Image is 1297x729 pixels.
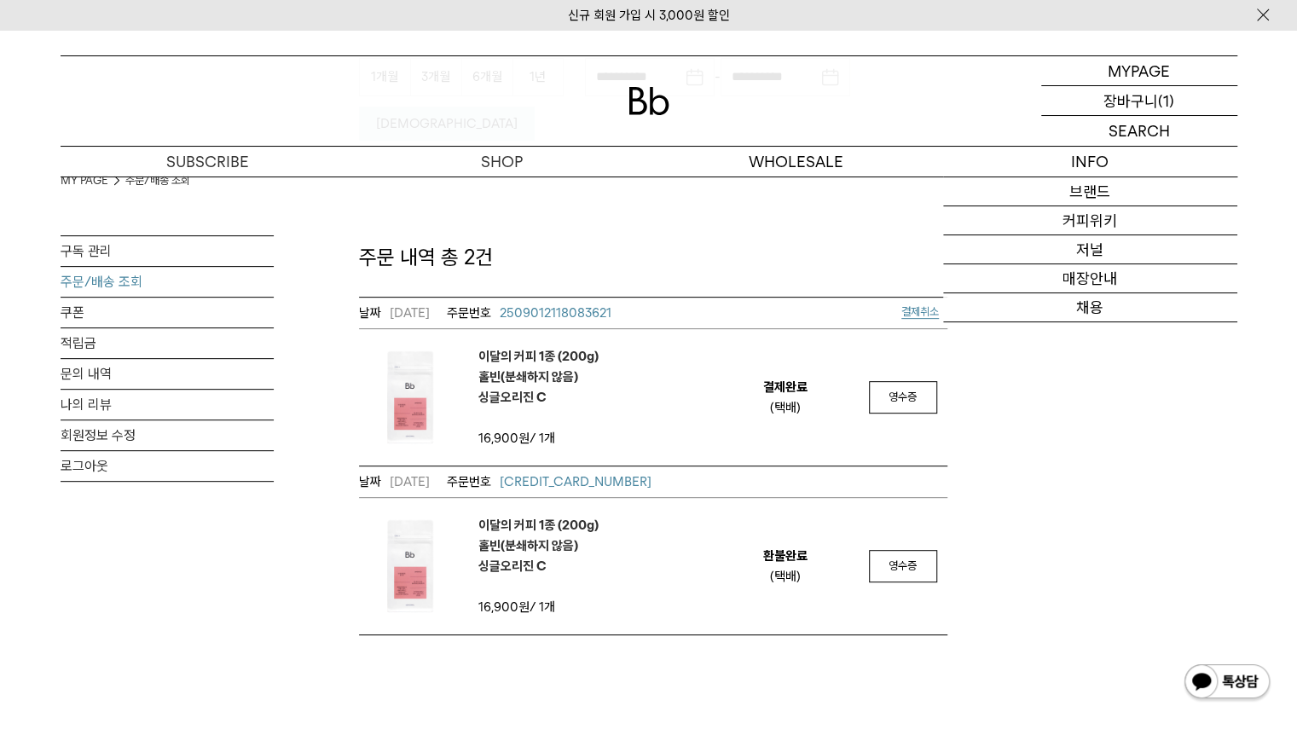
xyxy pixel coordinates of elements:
[125,172,190,189] a: 주문/배송 조회
[770,566,801,587] div: (택배)
[1109,116,1170,146] p: SEARCH
[649,147,943,176] p: WHOLESALE
[359,243,947,272] p: 주문 내역 총 2건
[61,236,274,266] a: 구독 관리
[1108,56,1170,85] p: MYPAGE
[568,8,730,23] a: 신규 회원 가입 시 3,000원 할인
[359,515,461,617] img: 이달의 커피
[61,390,274,419] a: 나의 리뷰
[869,550,937,582] a: 영수증
[61,147,355,176] a: SUBSCRIBE
[61,420,274,450] a: 회원정보 수정
[500,474,651,489] span: [CREDIT_CARD_NUMBER]
[770,397,801,418] div: (택배)
[869,381,937,414] a: 영수증
[943,206,1237,235] a: 커피위키
[943,147,1237,176] p: INFO
[478,515,599,576] em: 이달의 커피 1종 (200g) 홀빈(분쇄하지 않음) 싱글오리진 C
[478,515,599,576] a: 이달의 커피 1종 (200g)홀빈(분쇄하지 않음)싱글오리진 C
[943,177,1237,206] a: 브랜드
[478,428,623,448] td: / 1개
[61,298,274,327] a: 쿠폰
[359,303,430,323] em: [DATE]
[889,391,917,403] span: 영수증
[943,293,1237,322] a: 채용
[1183,662,1271,703] img: 카카오톡 채널 1:1 채팅 버튼
[447,303,611,323] a: 2509012118083621
[763,546,808,566] em: 환불완료
[447,472,651,492] a: [CREDIT_CARD_NUMBER]
[628,87,669,115] img: 로고
[478,599,530,615] strong: 16,900원
[1041,86,1237,116] a: 장바구니 (1)
[1041,56,1237,86] a: MYPAGE
[901,305,939,318] span: 결제취소
[478,597,623,617] td: / 1개
[1158,86,1174,115] p: (1)
[1103,86,1158,115] p: 장바구니
[943,235,1237,264] a: 저널
[763,377,808,397] em: 결제완료
[61,267,274,297] a: 주문/배송 조회
[359,346,461,448] img: 이달의 커피
[61,359,274,389] a: 문의 내역
[901,305,939,319] a: 결제취소
[943,264,1237,293] a: 매장안내
[478,346,599,408] a: 이달의 커피 1종 (200g)홀빈(분쇄하지 않음)싱글오리진 C
[889,559,917,572] span: 영수증
[478,431,530,446] strong: 16,900원
[61,451,274,481] a: 로그아웃
[478,346,599,408] em: 이달의 커피 1종 (200g) 홀빈(분쇄하지 않음) 싱글오리진 C
[359,472,430,492] em: [DATE]
[61,328,274,358] a: 적립금
[500,305,611,321] span: 2509012118083621
[61,172,108,189] a: MY PAGE
[355,147,649,176] a: SHOP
